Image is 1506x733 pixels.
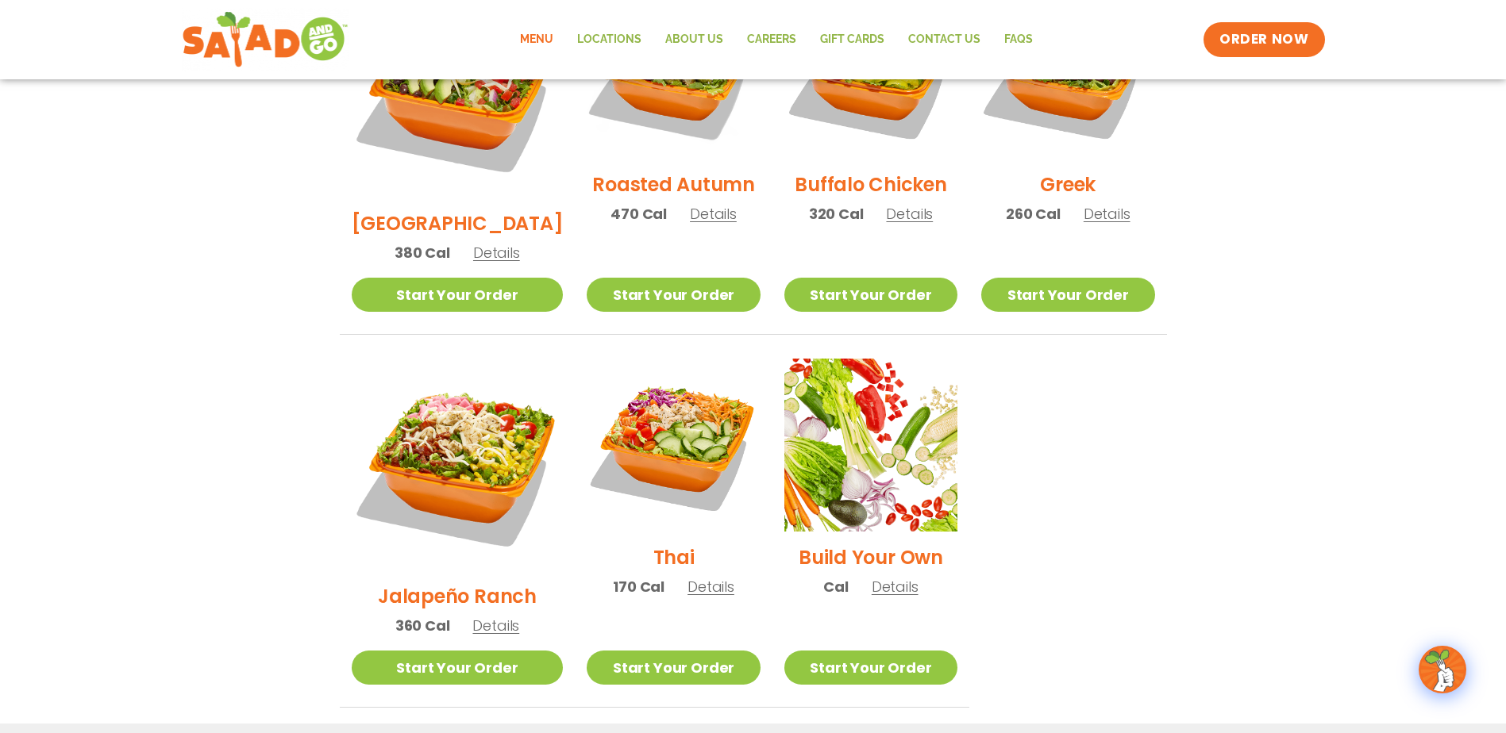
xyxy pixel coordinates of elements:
a: Start Your Order [352,650,564,685]
span: Details [688,577,734,597]
nav: Menu [508,21,1045,58]
span: Details [886,204,933,224]
a: About Us [653,21,735,58]
span: 380 Cal [395,242,450,263]
a: Start Your Order [587,650,760,685]
h2: Jalapeño Ranch [378,582,537,610]
a: Start Your Order [784,278,957,312]
h2: Greek [1040,171,1096,198]
h2: Thai [653,543,695,571]
span: 170 Cal [613,576,664,597]
a: Start Your Order [981,278,1154,312]
a: GIFT CARDS [808,21,896,58]
span: 360 Cal [395,615,450,636]
span: Details [473,243,520,263]
img: Product photo for Jalapeño Ranch Salad [352,359,564,570]
span: Details [1084,204,1130,224]
img: wpChatIcon [1420,647,1465,692]
a: Menu [508,21,565,58]
h2: [GEOGRAPHIC_DATA] [352,209,564,237]
img: Product photo for Thai Salad [587,359,760,532]
span: 320 Cal [809,203,864,225]
a: Contact Us [896,21,992,58]
a: FAQs [992,21,1045,58]
h2: Build Your Own [799,543,943,571]
a: Start Your Order [587,278,760,312]
span: Cal [823,576,848,597]
span: ORDER NOW [1219,30,1308,49]
a: Start Your Order [352,278,564,312]
span: Details [472,616,519,635]
a: Locations [565,21,653,58]
a: Start Your Order [784,650,957,685]
span: Details [872,577,919,597]
span: 470 Cal [610,203,667,225]
h2: Buffalo Chicken [795,171,946,198]
h2: Roasted Autumn [592,171,755,198]
span: Details [690,204,737,224]
img: new-SAG-logo-768×292 [182,8,349,71]
a: Careers [735,21,808,58]
img: Product photo for Build Your Own [784,359,957,532]
span: 260 Cal [1006,203,1061,225]
a: ORDER NOW [1204,22,1324,57]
